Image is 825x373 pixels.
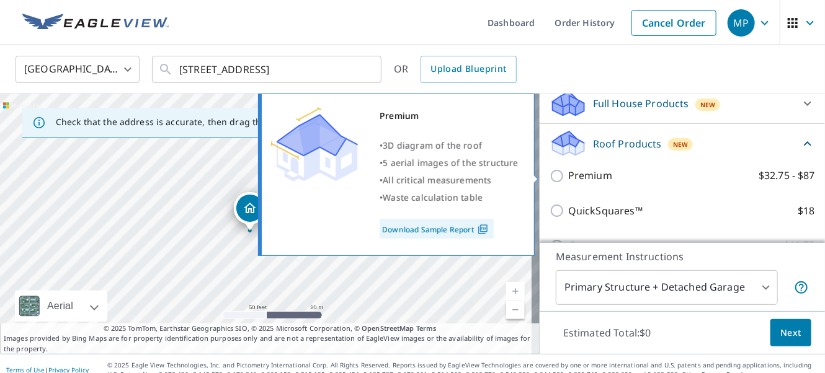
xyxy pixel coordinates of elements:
a: Terms [416,323,437,333]
p: $32.75 - $87 [759,168,815,183]
img: Pdf Icon [475,224,491,235]
p: QuickSquares™ [568,203,643,219]
div: Roof ProductsNew [550,129,815,158]
div: OR [394,56,517,83]
p: Gutter [568,238,600,253]
div: MP [728,9,755,37]
img: Premium [271,107,358,182]
span: 3D diagram of the roof [383,139,482,151]
p: $13.75 [784,238,815,253]
a: Cancel Order [631,10,716,36]
span: Your report will include the primary structure and a detached garage if one exists. [794,280,809,295]
span: New [700,100,716,110]
div: [GEOGRAPHIC_DATA] [16,52,140,87]
img: EV Logo [22,14,169,32]
span: New [673,139,689,149]
span: 5 aerial images of the structure [383,157,518,169]
p: Estimated Total: $0 [553,319,661,346]
div: • [380,154,519,172]
a: Current Level 19, Zoom Out [506,301,525,319]
span: © 2025 TomTom, Earthstar Geographics SIO, © 2025 Microsoft Corporation, © [104,323,437,334]
p: Measurement Instructions [556,249,809,264]
p: Full House Products [593,96,689,111]
button: Next [770,319,811,347]
span: Upload Blueprint [430,61,506,77]
p: Premium [568,168,612,183]
a: Download Sample Report [380,219,494,239]
div: Full House ProductsNew [550,89,815,118]
a: Current Level 19, Zoom In [506,282,525,301]
p: Roof Products [593,136,662,151]
div: Aerial [43,291,77,322]
div: • [380,137,519,154]
span: All critical measurements [383,174,491,186]
p: $18 [798,203,815,219]
div: Premium [380,107,519,125]
div: • [380,189,519,206]
span: Waste calculation table [383,191,483,203]
a: OpenStreetMap [362,323,414,333]
div: Aerial [15,291,107,322]
div: Dropped pin, building 1, Residential property, 239 Broadmore Cir Angola, IN 46703 [234,192,266,230]
a: Upload Blueprint [421,56,516,83]
div: • [380,172,519,189]
span: Next [780,325,801,341]
p: Check that the address is accurate, then drag the marker over the correct structure. [56,116,413,128]
div: Primary Structure + Detached Garage [556,270,778,305]
input: Search by address or latitude-longitude [179,52,356,87]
